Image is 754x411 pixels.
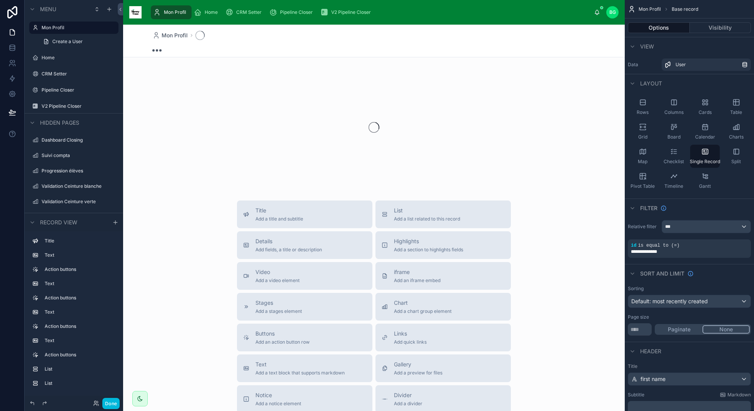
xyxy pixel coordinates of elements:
span: Charts [729,134,744,140]
button: Timeline [659,169,689,192]
span: V2 Pipeline Closer [331,9,371,15]
label: List [45,380,112,386]
button: Single Record [690,145,720,168]
button: Options [628,22,690,33]
span: Table [730,109,742,115]
span: is equal to (=) [638,243,679,248]
a: Pipeline Closer [267,5,318,19]
span: User [676,62,686,68]
span: Mon Profil [639,6,661,12]
span: Calendar [695,134,715,140]
span: Header [640,348,661,355]
label: Data [628,62,659,68]
span: Sort And Limit [640,270,684,277]
label: Home [42,55,114,61]
label: CRM Setter [42,71,114,77]
span: Columns [664,109,684,115]
button: Table [721,95,751,119]
span: Board [667,134,681,140]
a: Mon Profil [152,32,188,39]
span: Checklist [664,159,684,165]
button: Map [628,145,657,168]
label: Text [45,281,112,287]
button: Done [102,398,120,409]
label: List [45,366,112,372]
button: Charts [721,120,751,143]
label: Validation Ceinture blanche [42,183,114,189]
span: Cards [699,109,712,115]
label: Pipeline Closer [42,87,114,93]
span: Menu [40,5,56,13]
button: Visibility [690,22,751,33]
span: Layout [640,80,662,87]
label: Mon Profil [42,25,114,31]
button: Cards [690,95,720,119]
span: Filter [640,204,657,212]
label: Action buttons [45,323,112,329]
label: Relative filter [628,224,659,230]
button: Split [721,145,751,168]
a: Create a User [38,35,118,48]
button: None [702,325,750,334]
button: Paginate [656,325,702,334]
span: Map [638,159,647,165]
label: Validation Ceinture verte [42,199,114,205]
a: Mon Profil [151,5,192,19]
label: Dashboard Closing [42,137,114,143]
label: Text [45,309,112,315]
label: Progression élèves [42,168,114,174]
span: CRM Setter [236,9,262,15]
span: Record view [40,218,77,226]
a: Home [192,5,223,19]
span: id [631,243,636,248]
button: Grid [628,120,657,143]
span: View [640,43,654,50]
label: Action buttons [45,295,112,301]
span: Hidden pages [40,119,79,127]
button: Board [659,120,689,143]
span: Split [731,159,741,165]
label: Action buttons [45,352,112,358]
span: BG [609,9,616,15]
span: Home [205,9,218,15]
span: Mon Profil [164,9,186,15]
span: Pivot Table [631,183,655,189]
div: scrollable content [25,231,123,396]
button: Default: most recently created [628,295,751,308]
img: App logo [129,6,142,18]
span: Base record [672,6,698,12]
label: Suivi compta [42,152,114,159]
button: first name [628,373,751,386]
span: Single Record [690,159,720,165]
a: CRM Setter [223,5,267,19]
span: Gantt [699,183,711,189]
span: Markdown [727,392,751,398]
span: first name [641,375,666,383]
button: Calendar [690,120,720,143]
a: Markdown [720,392,751,398]
button: Checklist [659,145,689,168]
span: Rows [637,109,649,115]
label: Text [45,337,112,344]
div: scrollable content [148,4,594,21]
span: Pipeline Closer [280,9,313,15]
label: Action buttons [45,266,112,272]
label: Sorting [628,286,644,292]
label: Subtitle [628,392,644,398]
button: Pivot Table [628,169,657,192]
a: V2 Pipeline Closer [42,103,114,109]
button: Rows [628,95,657,119]
label: Text [45,252,112,258]
span: Create a User [52,38,83,45]
label: Page size [628,314,649,320]
span: Grid [638,134,647,140]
